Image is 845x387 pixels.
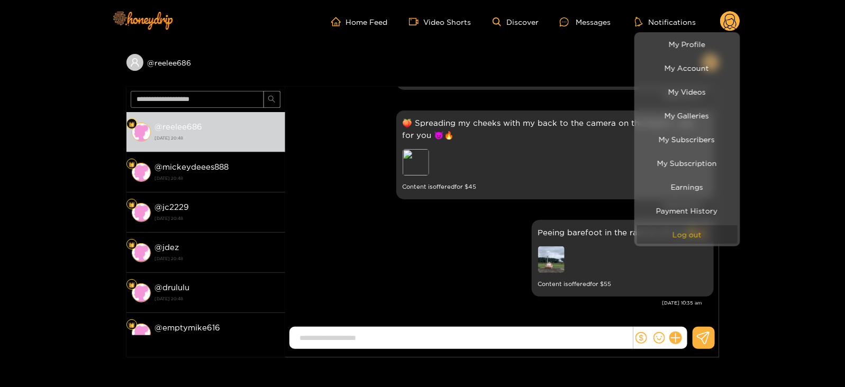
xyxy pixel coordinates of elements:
a: My Profile [637,35,738,53]
a: Payment History [637,201,738,220]
a: Earnings [637,178,738,196]
a: My Subscription [637,154,738,172]
a: My Galleries [637,106,738,125]
a: My Videos [637,82,738,101]
a: My Account [637,59,738,77]
a: My Subscribers [637,130,738,149]
button: Log out [637,225,738,244]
